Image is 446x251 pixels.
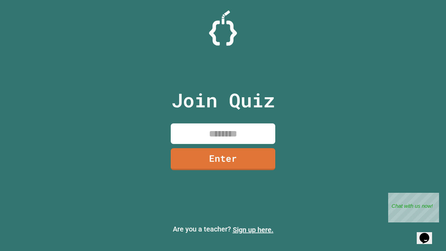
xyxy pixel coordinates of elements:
iframe: chat widget [417,223,439,244]
a: Enter [171,148,275,170]
p: Join Quiz [171,86,275,115]
img: Logo.svg [209,10,237,46]
iframe: chat widget [388,193,439,222]
a: Sign up here. [233,226,274,234]
p: Are you a teacher? [6,224,440,235]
